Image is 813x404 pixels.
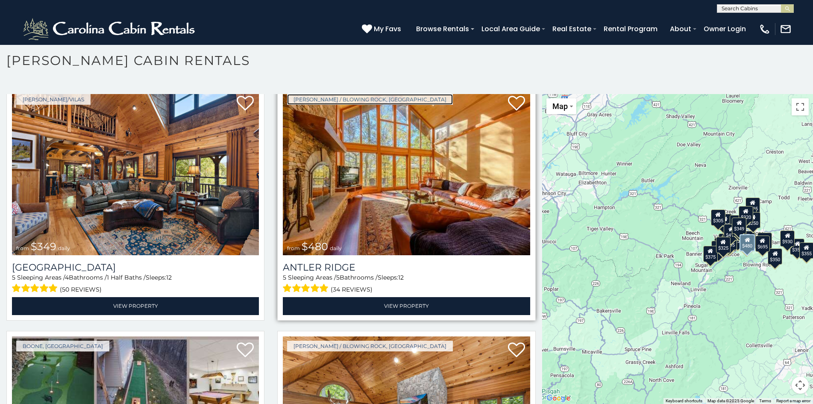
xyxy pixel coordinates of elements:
span: daily [58,245,70,251]
span: 5 [336,274,340,281]
div: $380 [757,232,772,248]
div: $480 [740,234,755,251]
span: 12 [166,274,172,281]
img: White-1-2.png [21,16,199,42]
span: Map data ©2025 Google [707,398,754,403]
span: 5 [12,274,15,281]
a: Add to favorites [508,342,525,360]
a: [GEOGRAPHIC_DATA] [12,262,259,273]
a: Terms [759,398,771,403]
a: [PERSON_NAME] / Blowing Rock, [GEOGRAPHIC_DATA] [287,341,453,351]
div: $320 [738,206,753,222]
div: $355 [790,238,804,254]
span: $349 [31,240,56,253]
img: Antler Ridge [283,90,530,255]
button: Change map style [546,98,576,114]
span: My Favs [374,24,401,34]
div: $330 [711,241,726,257]
div: $525 [745,197,760,213]
div: $350 [768,248,782,264]
span: 12 [398,274,404,281]
a: Owner Login [699,21,750,36]
a: Real Estate [548,21,596,36]
div: $315 [740,235,754,251]
span: (34 reviews) [331,284,373,295]
button: Keyboard shortcuts [666,398,702,404]
a: Add to favorites [237,342,254,360]
a: Boone, [GEOGRAPHIC_DATA] [16,341,109,351]
a: Add to favorites [237,95,254,113]
div: $325 [716,236,731,253]
span: 1 Half Baths / [107,274,146,281]
a: Open this area in Google Maps (opens a new window) [544,393,572,404]
a: Rental Program [599,21,662,36]
a: [PERSON_NAME]/Vilas [16,94,91,105]
div: $410 [724,224,738,240]
a: About [666,21,696,36]
img: Diamond Creek Lodge [12,90,259,255]
a: Diamond Creek Lodge from $349 daily [12,90,259,255]
div: $395 [740,230,755,247]
div: $930 [780,230,795,246]
span: from [287,245,300,251]
img: phone-regular-white.png [759,23,771,35]
img: mail-regular-white.png [780,23,792,35]
a: View Property [283,297,530,315]
span: 5 [283,274,286,281]
div: Sleeping Areas / Bathrooms / Sleeps: [283,273,530,295]
a: Browse Rentals [412,21,473,36]
a: View Property [12,297,259,315]
span: 4 [65,274,69,281]
span: Map [552,102,568,111]
a: Antler Ridge from $480 daily [283,90,530,255]
div: $305 [711,209,725,225]
div: $225 [731,230,745,246]
a: My Favs [362,24,403,35]
span: (50 reviews) [60,284,102,295]
button: Map camera controls [792,377,809,394]
a: Antler Ridge [283,262,530,273]
a: [PERSON_NAME] / Blowing Rock, [GEOGRAPHIC_DATA] [287,94,453,105]
div: Sleeping Areas / Bathrooms / Sleeps: [12,273,259,295]
a: Report a map error [776,398,810,403]
div: $565 [730,215,744,231]
div: $210 [731,220,746,236]
div: $250 [746,212,760,228]
h3: Diamond Creek Lodge [12,262,259,273]
button: Toggle fullscreen view [792,98,809,115]
a: Add to favorites [508,95,525,113]
span: daily [330,245,342,251]
a: Local Area Guide [477,21,544,36]
span: $480 [302,240,328,253]
span: from [16,245,29,251]
div: $349 [732,218,746,234]
div: $695 [755,235,770,251]
img: Google [544,393,572,404]
div: $375 [703,246,718,262]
